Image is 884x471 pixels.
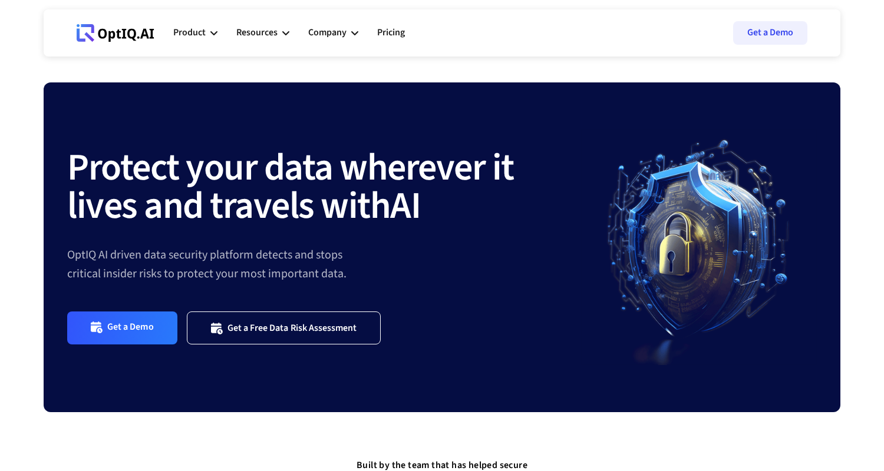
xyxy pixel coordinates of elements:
[173,25,206,41] div: Product
[236,25,278,41] div: Resources
[390,179,420,233] strong: AI
[67,311,177,344] a: Get a Demo
[187,311,381,344] a: Get a Free Data Risk Assessment
[308,25,347,41] div: Company
[77,15,154,51] a: Webflow Homepage
[733,21,807,45] a: Get a Demo
[308,15,358,51] div: Company
[236,15,289,51] div: Resources
[107,321,154,334] div: Get a Demo
[173,15,217,51] div: Product
[67,246,581,283] div: OptIQ AI driven data security platform detects and stops critical insider risks to protect your m...
[377,15,405,51] a: Pricing
[67,141,514,233] strong: Protect your data wherever it lives and travels with
[227,322,357,334] div: Get a Free Data Risk Assessment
